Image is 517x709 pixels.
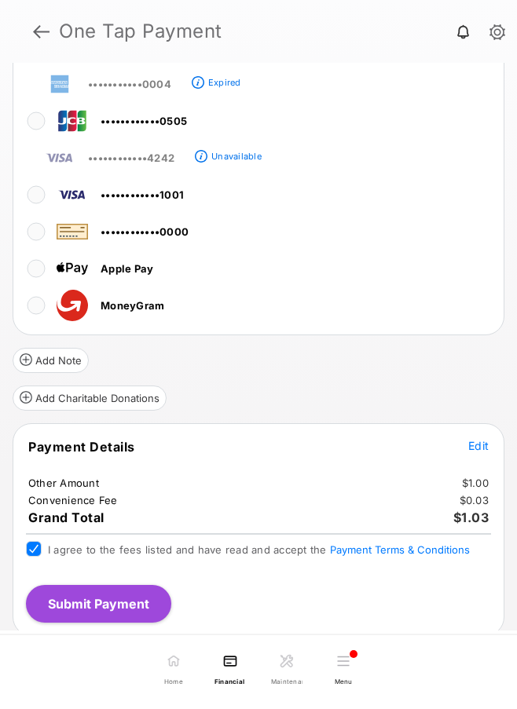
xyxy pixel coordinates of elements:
[88,78,171,90] span: •••••••••••0004
[208,77,241,88] div: Expired
[101,262,153,275] span: Apple Pay
[13,386,167,411] button: Add Charitable Donations
[101,188,184,201] span: ••••••••••••1001
[101,115,187,127] span: ••••••••••••0505
[48,543,470,556] span: I agree to the fees listed and have read and accept the
[88,152,174,164] span: ••••••••••••4242
[59,22,492,41] strong: One Tap Payment
[27,476,100,490] td: Other Amount
[27,493,119,507] td: Convenience Fee
[164,669,183,686] span: Home
[204,64,241,91] a: Expired
[468,439,489,453] button: Edit
[101,299,164,312] span: MoneyGram
[330,543,470,556] button: I agree to the fees listed and have read and accept the
[202,641,258,700] a: Financial Custom
[315,641,372,699] button: Menu
[26,585,171,623] button: Submit Payment
[101,225,189,238] span: ••••••••••••0000
[459,493,489,507] td: $0.03
[207,138,262,165] a: Unavailable
[28,439,135,455] span: Payment Details
[145,641,202,700] a: Home
[214,669,246,686] span: Financial Custom
[335,669,352,686] span: Menu
[13,348,89,373] button: Add Note
[461,476,489,490] td: $1.00
[258,641,315,700] a: Maintenance PPP
[211,151,262,162] div: Unavailable
[28,510,104,525] span: Grand Total
[453,510,489,525] span: $1.03
[271,669,302,686] span: Maintenance PPP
